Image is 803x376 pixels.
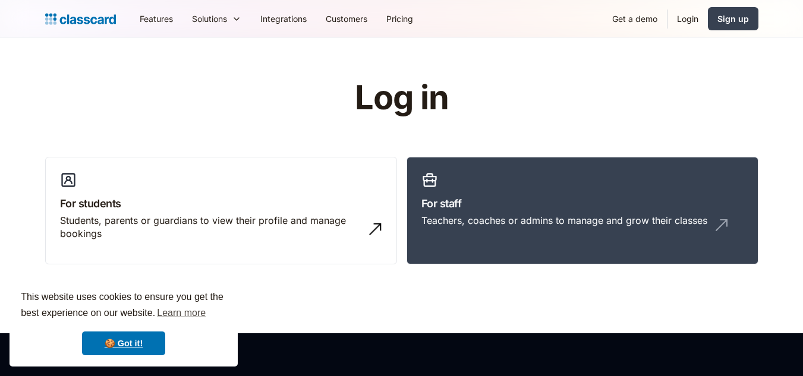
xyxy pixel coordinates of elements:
[717,12,749,25] div: Sign up
[21,290,226,322] span: This website uses cookies to ensure you get the best experience on our website.
[60,195,382,211] h3: For students
[182,5,251,32] div: Solutions
[421,195,744,211] h3: For staff
[407,157,758,265] a: For staffTeachers, coaches or admins to manage and grow their classes
[421,214,707,227] div: Teachers, coaches or admins to manage and grow their classes
[251,5,316,32] a: Integrations
[45,11,116,27] a: Logo
[667,5,708,32] a: Login
[213,80,590,116] h1: Log in
[10,279,238,366] div: cookieconsent
[377,5,423,32] a: Pricing
[155,304,207,322] a: learn more about cookies
[60,214,358,241] div: Students, parents or guardians to view their profile and manage bookings
[708,7,758,30] a: Sign up
[45,157,397,265] a: For studentsStudents, parents or guardians to view their profile and manage bookings
[130,5,182,32] a: Features
[82,331,165,355] a: dismiss cookie message
[316,5,377,32] a: Customers
[192,12,227,25] div: Solutions
[603,5,667,32] a: Get a demo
